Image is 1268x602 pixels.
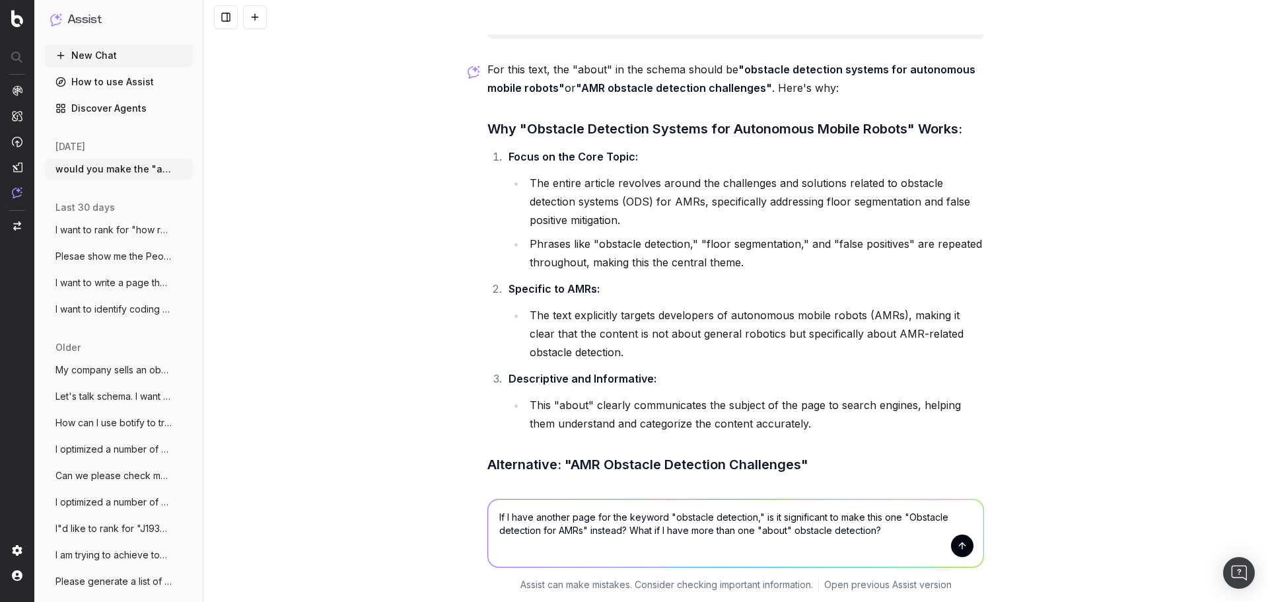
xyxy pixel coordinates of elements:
[45,299,193,320] button: I want to identify coding snippets and/o
[12,545,22,556] img: Setting
[12,162,22,172] img: Studio
[45,465,193,486] button: Can we please check my connection to GSC
[526,235,984,272] li: Phrases like "obstacle detection," "floor segmentation," and "false positives" are repeated throu...
[487,60,984,97] p: For this text, the "about" in the schema should be or . Here's why:
[526,306,984,361] li: The text explicitly targets developers of autonomous mobile robots (AMRs), making it clear that t...
[45,359,193,381] button: My company sells an obstacle detection s
[11,10,23,27] img: Botify logo
[1223,557,1255,589] div: Open Intercom Messenger
[12,85,22,96] img: Analytics
[13,221,21,231] img: Switch project
[509,282,600,295] strong: Specific to AMRs:
[67,11,102,29] h1: Assist
[55,548,172,562] span: I am trying to achieve topical authority
[45,272,193,293] button: I want to write a page that's optimized
[509,150,638,163] strong: Focus on the Core Topic:
[45,246,193,267] button: Plesae show me the People Also Asked res
[55,201,115,214] span: last 30 days
[509,372,656,385] strong: Descriptive and Informative:
[55,390,172,403] span: Let's talk schema. I want to create sche
[487,454,984,475] h3: Alternative: "AMR Obstacle Detection Challenges"
[45,439,193,460] button: I optimized a number of pages for keywor
[55,443,172,456] span: I optimized a number of pages for keywor
[55,341,81,354] span: older
[55,575,172,588] span: Please generate a list of pages on the i
[45,159,193,180] button: would you make the "about" in this schem
[45,545,193,566] button: I am trying to achieve topical authority
[50,13,62,26] img: Assist
[55,223,172,237] span: I want to rank for "how radar sensors wo
[12,187,22,198] img: Assist
[45,219,193,241] button: I want to rank for "how radar sensors wo
[55,163,172,176] span: would you make the "about" in this schem
[488,500,983,567] textarea: If I have another page for the keyword "obstacle detection," is it significant to make this one "...
[487,118,984,139] h3: Why "Obstacle Detection Systems for Autonomous Mobile Robots" Works:
[55,250,172,263] span: Plesae show me the People Also Asked res
[520,578,813,591] p: Assist can make mistakes. Consider checking important information.
[45,492,193,513] button: I optimized a number of pages for keywor
[50,11,188,29] button: Assist
[45,45,193,66] button: New Chat
[55,469,172,482] span: Can we please check my connection to GSC
[55,276,172,289] span: I want to write a page that's optimized
[45,386,193,407] button: Let's talk schema. I want to create sche
[45,71,193,93] a: How to use Assist
[45,412,193,433] button: How can I use botify to track our placem
[576,81,772,94] strong: "AMR obstacle detection challenges"
[526,174,984,229] li: The entire article revolves around the challenges and solutions related to obstacle detection sys...
[12,136,22,147] img: Activation
[45,518,193,539] button: I"d like to rank for "J1939 radar sensor
[45,571,193,592] button: Please generate a list of pages on the i
[55,140,85,153] span: [DATE]
[12,570,22,581] img: My account
[468,65,480,79] img: Botify assist logo
[45,98,193,119] a: Discover Agents
[55,496,172,509] span: I optimized a number of pages for keywor
[55,303,172,316] span: I want to identify coding snippets and/o
[55,522,172,535] span: I"d like to rank for "J1939 radar sensor
[526,396,984,433] li: This "about" clearly communicates the subject of the page to search engines, helping them underst...
[12,110,22,122] img: Intelligence
[55,416,172,430] span: How can I use botify to track our placem
[824,578,952,591] a: Open previous Assist version
[55,363,172,377] span: My company sells an obstacle detection s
